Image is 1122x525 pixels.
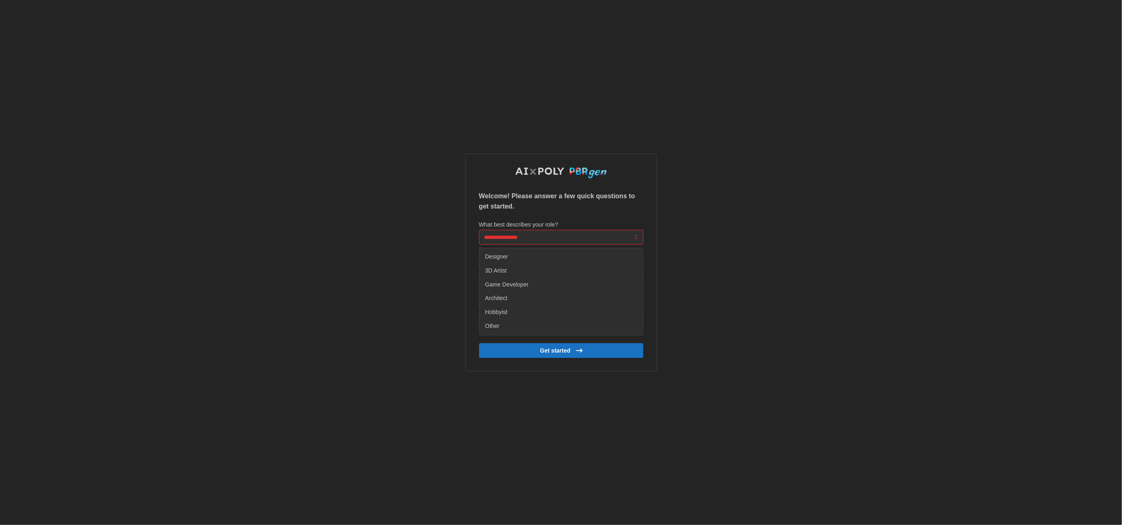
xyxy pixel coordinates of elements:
[485,266,507,275] span: 3D Artist
[479,343,643,358] button: Get started
[485,322,500,331] span: Other
[479,247,643,252] p: Required
[515,167,607,179] img: AIxPoly PBRgen
[479,220,558,229] label: What best describes your role?
[485,308,507,317] span: Hobbyist
[479,191,643,212] p: Welcome! Please answer a few quick questions to get started.
[485,294,507,303] span: Architect
[485,280,529,289] span: Game Developer
[540,344,571,358] span: Get started
[485,252,508,261] span: Designer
